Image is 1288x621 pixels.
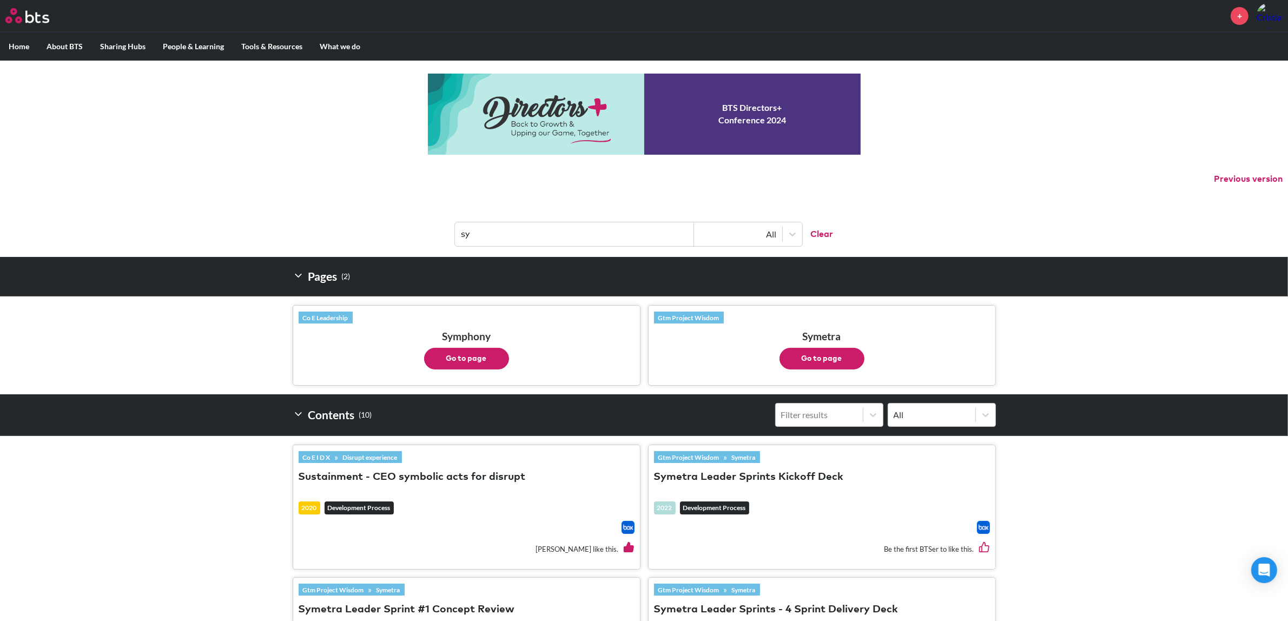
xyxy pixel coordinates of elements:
a: Gtm Project Wisdom [654,312,724,323]
a: Disrupt experience [339,451,402,463]
a: Go home [5,8,69,23]
a: Download file from Box [622,521,635,534]
button: Symetra Leader Sprints Kickoff Deck [654,470,844,485]
div: » [299,584,405,596]
button: Symetra Leader Sprints - 4 Sprint Delivery Deck [654,603,899,617]
img: BTS Logo [5,8,49,23]
label: Sharing Hubs [91,32,154,61]
a: + [1231,7,1249,25]
a: Gtm Project Wisdom [299,584,368,596]
img: Cristian Rossato [1257,3,1283,29]
h2: Pages [293,266,351,287]
div: All [699,228,777,240]
button: Go to page [424,348,509,369]
a: Symetra [728,584,760,596]
a: Conference 2024 [428,74,861,155]
div: All [894,409,970,421]
div: Open Intercom Messenger [1251,557,1277,583]
em: Development Process [325,501,394,514]
em: Development Process [680,501,749,514]
a: Co E I D X [299,451,335,463]
div: » [299,451,402,463]
input: Find contents, pages and demos... [455,222,694,246]
button: Sustainment - CEO symbolic acts for disrupt [299,470,526,485]
div: 2022 [654,501,676,514]
a: Profile [1257,3,1283,29]
button: Go to page [780,348,864,369]
div: » [654,584,760,596]
a: Symetra [372,584,405,596]
div: » [654,451,760,463]
label: Tools & Resources [233,32,311,61]
div: Be the first BTSer to like this. [654,534,990,564]
a: Gtm Project Wisdom [654,451,724,463]
small: ( 10 ) [359,408,372,422]
label: People & Learning [154,32,233,61]
h2: Contents [293,403,372,427]
label: About BTS [38,32,91,61]
small: ( 2 ) [342,269,351,284]
button: Clear [802,222,834,246]
button: Previous version [1214,173,1283,185]
img: Box logo [977,521,990,534]
a: Gtm Project Wisdom [654,584,724,596]
div: Filter results [781,409,857,421]
a: Co E Leadership [299,312,353,323]
h3: Symphony [299,330,635,369]
button: Symetra Leader Sprint #1 Concept Review [299,603,515,617]
img: Box logo [622,521,635,534]
div: [PERSON_NAME] like this. [299,534,635,564]
a: Symetra [728,451,760,463]
a: Download file from Box [977,521,990,534]
h3: Symetra [654,330,990,369]
div: 2020 [299,501,320,514]
label: What we do [311,32,369,61]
